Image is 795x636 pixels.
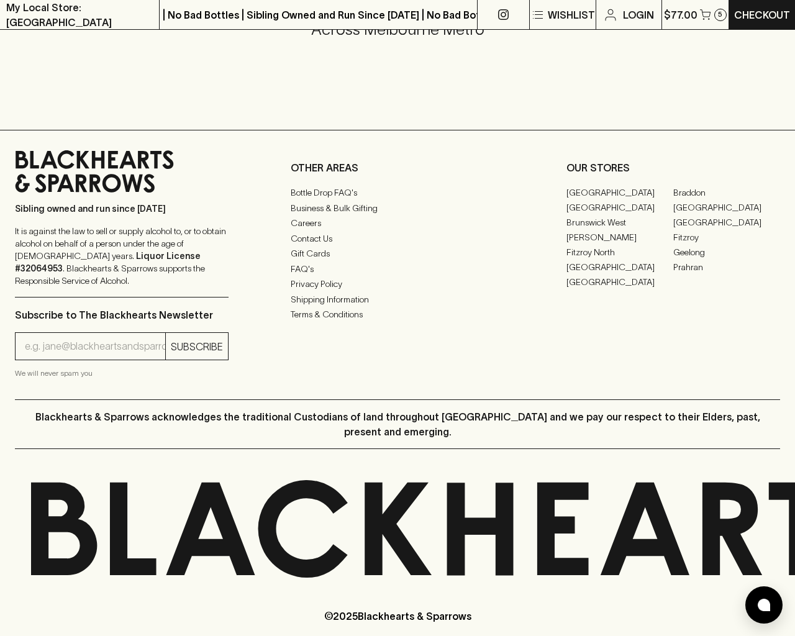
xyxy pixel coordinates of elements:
[664,7,697,22] p: $77.00
[291,216,504,231] a: Careers
[566,245,673,260] a: Fitzroy North
[291,186,504,201] a: Bottle Drop FAQ's
[15,202,229,215] p: Sibling owned and run since [DATE]
[566,160,780,175] p: OUR STORES
[548,7,595,22] p: Wishlist
[566,215,673,230] a: Brunswick West
[291,261,504,276] a: FAQ's
[718,11,722,18] p: 5
[291,231,504,246] a: Contact Us
[291,307,504,322] a: Terms & Conditions
[566,260,673,275] a: [GEOGRAPHIC_DATA]
[291,292,504,307] a: Shipping Information
[166,333,228,360] button: SUBSCRIBE
[758,599,770,611] img: bubble-icon
[171,339,223,354] p: SUBSCRIBE
[623,7,654,22] p: Login
[291,247,504,261] a: Gift Cards
[673,200,780,215] a: [GEOGRAPHIC_DATA]
[24,409,771,439] p: Blackhearts & Sparrows acknowledges the traditional Custodians of land throughout [GEOGRAPHIC_DAT...
[25,337,165,357] input: e.g. jane@blackheartsandsparrows.com.au
[673,215,780,230] a: [GEOGRAPHIC_DATA]
[15,307,229,322] p: Subscribe to The Blackhearts Newsletter
[734,7,790,22] p: Checkout
[291,201,504,216] a: Business & Bulk Gifting
[15,367,229,379] p: We will never spam you
[566,185,673,200] a: [GEOGRAPHIC_DATA]
[15,225,229,287] p: It is against the law to sell or supply alcohol to, or to obtain alcohol on behalf of a person un...
[566,275,673,289] a: [GEOGRAPHIC_DATA]
[673,230,780,245] a: Fitzroy
[291,277,504,292] a: Privacy Policy
[673,185,780,200] a: Braddon
[566,200,673,215] a: [GEOGRAPHIC_DATA]
[673,260,780,275] a: Prahran
[566,230,673,245] a: [PERSON_NAME]
[291,160,504,175] p: OTHER AREAS
[673,245,780,260] a: Geelong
